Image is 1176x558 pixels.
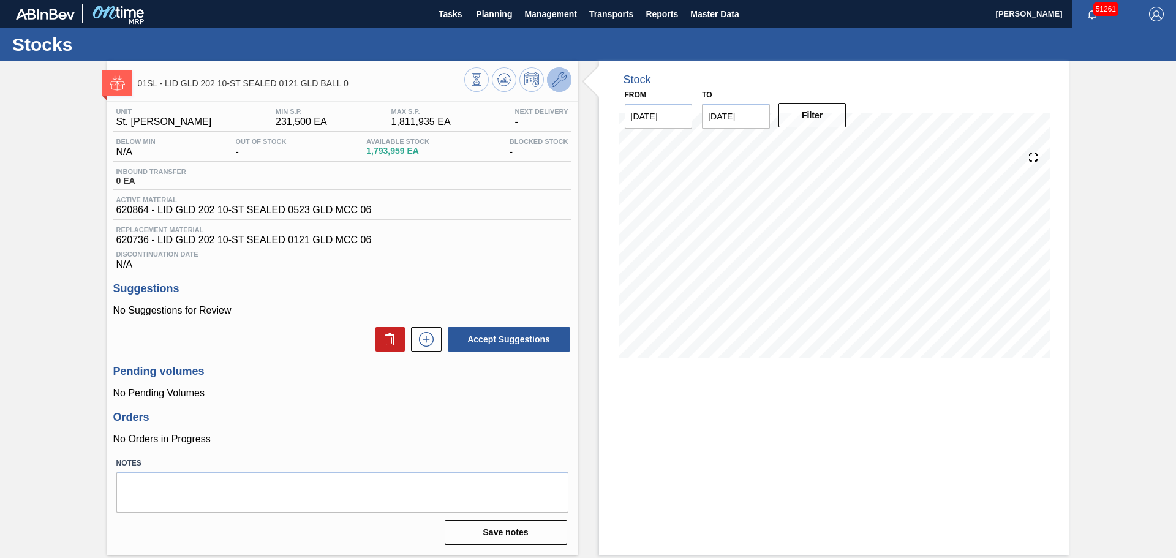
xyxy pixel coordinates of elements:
[492,67,516,92] button: Update Chart
[116,454,568,472] label: Notes
[625,91,646,99] label: From
[276,108,327,115] span: MIN S.P.
[12,37,230,51] h1: Stocks
[511,108,571,127] div: -
[778,103,846,127] button: Filter
[113,434,571,445] p: No Orders in Progress
[116,108,212,115] span: Unit
[369,327,405,352] div: Delete Suggestions
[116,116,212,127] span: St. [PERSON_NAME]
[116,168,186,175] span: Inbound Transfer
[391,108,451,115] span: MAX S.P.
[16,9,75,20] img: TNhmsLtSVTkK8tSr43FrP2fwEKptu5GPRR3wAAAABJRU5ErkJggg==
[113,305,571,316] p: No Suggestions for Review
[113,388,571,399] p: No Pending Volumes
[1149,7,1164,21] img: Logout
[233,138,290,157] div: -
[510,138,568,145] span: Blocked Stock
[519,67,544,92] button: Schedule Inventory
[391,116,451,127] span: 1,811,935 EA
[589,7,633,21] span: Transports
[625,104,693,129] input: mm/dd/yyyy
[690,7,739,21] span: Master Data
[524,7,577,21] span: Management
[464,67,489,92] button: Stocks Overview
[236,138,287,145] span: Out Of Stock
[116,196,372,203] span: Active Material
[116,205,372,216] span: 620864 - LID GLD 202 10-ST SEALED 0523 GLD MCC 06
[113,138,159,157] div: N/A
[113,246,571,270] div: N/A
[113,282,571,295] h3: Suggestions
[476,7,512,21] span: Planning
[138,79,464,88] span: 01SL - LID GLD 202 10-ST SEALED 0121 GLD BALL 0
[646,7,678,21] span: Reports
[507,138,571,157] div: -
[437,7,464,21] span: Tasks
[116,176,186,186] span: 0 EA
[116,226,568,233] span: Replacement Material
[514,108,568,115] span: Next Delivery
[1072,6,1112,23] button: Notifications
[113,365,571,378] h3: Pending volumes
[624,74,651,86] div: Stock
[1093,2,1118,16] span: 51261
[547,67,571,92] button: Go to Master Data / General
[448,327,570,352] button: Accept Suggestions
[445,520,567,545] button: Save notes
[113,411,571,424] h3: Orders
[110,75,125,91] img: Ícone
[702,91,712,99] label: to
[116,138,156,145] span: Below Min
[116,235,568,246] span: 620736 - LID GLD 202 10-ST SEALED 0121 GLD MCC 06
[366,138,429,145] span: Available Stock
[366,146,429,156] span: 1,793,959 EA
[442,326,571,353] div: Accept Suggestions
[702,104,770,129] input: mm/dd/yyyy
[276,116,327,127] span: 231,500 EA
[116,251,568,258] span: Discontinuation Date
[405,327,442,352] div: New suggestion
